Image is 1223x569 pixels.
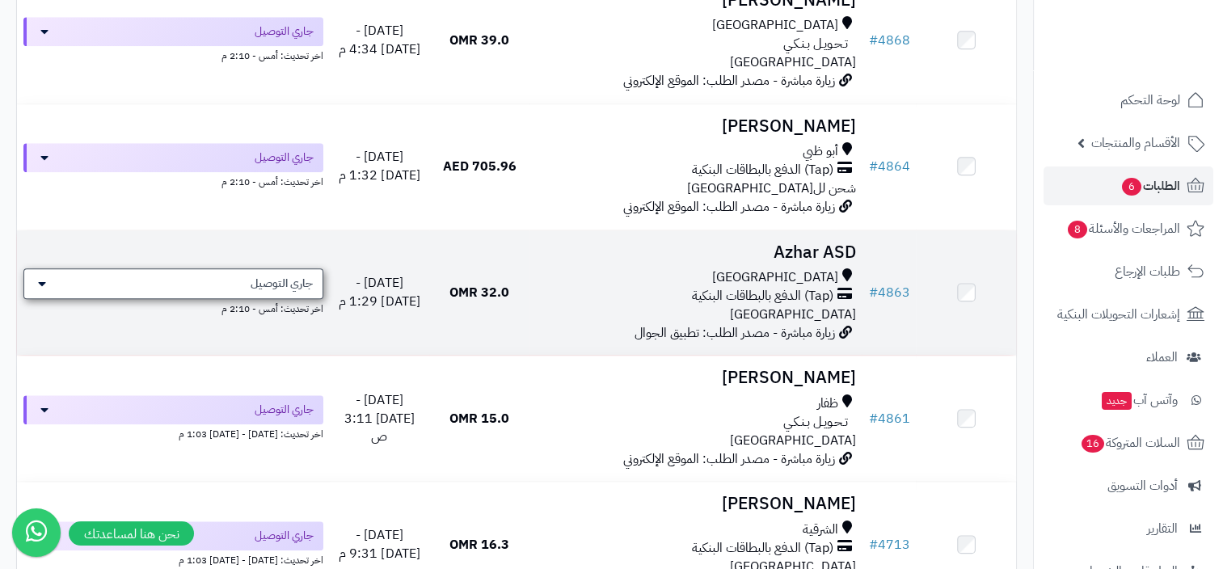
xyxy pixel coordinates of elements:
a: أدوات التسويق [1044,466,1213,505]
div: اخر تحديث: أمس - 2:10 م [23,299,323,316]
div: اخر تحديث: [DATE] - [DATE] 1:03 م [23,424,323,441]
h3: [PERSON_NAME] [536,117,856,136]
a: السلات المتروكة16 [1044,424,1213,462]
a: إشعارات التحويلات البنكية [1044,295,1213,334]
span: # [868,283,877,302]
a: #4864 [868,157,909,176]
span: 39.0 OMR [449,31,509,50]
span: # [868,535,877,554]
span: [GEOGRAPHIC_DATA] [729,431,855,450]
span: # [868,409,877,428]
h3: [PERSON_NAME] [536,369,856,387]
span: شحن لل[GEOGRAPHIC_DATA] [686,179,855,198]
span: الشرقية [802,521,837,539]
span: 6 [1122,178,1141,196]
span: العملاء [1146,346,1178,369]
span: [DATE] - [DATE] 1:32 م [339,147,420,185]
div: اخر تحديث: [DATE] - [DATE] 1:03 م [23,550,323,567]
a: #4863 [868,283,909,302]
div: اخر تحديث: أمس - 2:10 م [23,172,323,189]
a: #4713 [868,535,909,554]
a: التقارير [1044,509,1213,548]
span: 15.0 OMR [449,409,509,428]
span: جاري التوصيل [255,402,314,418]
span: [DATE] - [DATE] 9:31 م [339,525,420,563]
a: #4868 [868,31,909,50]
span: زيارة مباشرة - مصدر الطلب: تطبيق الجوال [634,323,834,343]
span: [DATE] - [DATE] 1:29 م [339,273,420,311]
span: جاري التوصيل [255,23,314,40]
span: 705.96 AED [443,157,517,176]
span: الطلبات [1120,175,1180,197]
span: زيارة مباشرة - مصدر الطلب: الموقع الإلكتروني [622,71,834,91]
span: تـحـويـل بـنـكـي [782,413,847,432]
div: اخر تحديث: أمس - 2:10 م [23,46,323,63]
span: طلبات الإرجاع [1115,260,1180,283]
span: لوحة التحكم [1120,89,1180,112]
a: لوحة التحكم [1044,81,1213,120]
h3: Azhar ASD [536,243,856,262]
span: # [868,31,877,50]
span: (Tap) الدفع بالبطاقات البنكية [691,287,833,306]
a: طلبات الإرجاع [1044,252,1213,291]
span: (Tap) الدفع بالبطاقات البنكية [691,539,833,558]
img: logo-2.png [1113,45,1208,79]
span: وآتس آب [1100,389,1178,411]
span: 8 [1068,221,1087,238]
span: أبو ظبي [802,142,837,161]
h3: [PERSON_NAME] [536,495,856,513]
span: 32.0 OMR [449,283,509,302]
span: زيارة مباشرة - مصدر الطلب: الموقع الإلكتروني [622,449,834,469]
span: التقارير [1147,517,1178,540]
a: المراجعات والأسئلة8 [1044,209,1213,248]
span: تـحـويـل بـنـكـي [782,35,847,53]
span: الأقسام والمنتجات [1091,132,1180,154]
span: إشعارات التحويلات البنكية [1057,303,1180,326]
span: ظفار [816,394,837,413]
span: [DATE] - [DATE] 3:11 ص [344,390,415,447]
a: الطلبات6 [1044,166,1213,205]
span: [GEOGRAPHIC_DATA] [729,305,855,324]
span: جاري التوصيل [255,150,314,166]
span: جاري التوصيل [251,276,313,292]
span: 16.3 OMR [449,535,509,554]
span: # [868,157,877,176]
span: جاري التوصيل [255,528,314,544]
span: [GEOGRAPHIC_DATA] [711,16,837,35]
a: #4861 [868,409,909,428]
a: وآتس آبجديد [1044,381,1213,419]
span: زيارة مباشرة - مصدر الطلب: الموقع الإلكتروني [622,197,834,217]
span: (Tap) الدفع بالبطاقات البنكية [691,161,833,179]
span: [GEOGRAPHIC_DATA] [729,53,855,72]
span: المراجعات والأسئلة [1066,217,1180,240]
span: جديد [1102,392,1132,410]
span: أدوات التسويق [1107,474,1178,497]
span: [DATE] - [DATE] 4:34 م [339,21,420,59]
span: 16 [1082,435,1104,453]
span: [GEOGRAPHIC_DATA] [711,268,837,287]
a: العملاء [1044,338,1213,377]
span: السلات المتروكة [1080,432,1180,454]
